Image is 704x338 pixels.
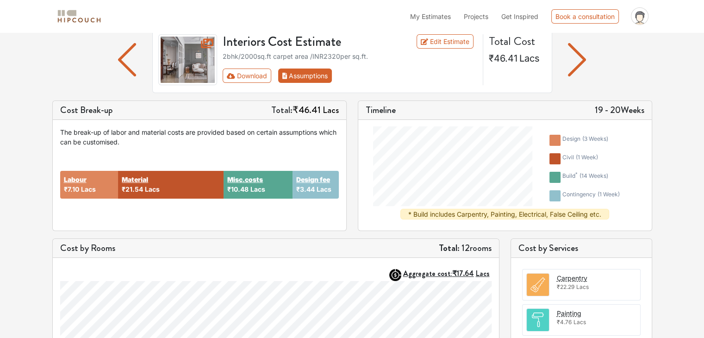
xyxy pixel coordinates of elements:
span: ₹17.64 [452,268,474,279]
div: The break-up of labor and material costs are provided based on certain assumptions which can be c... [60,127,339,147]
button: Painting [557,308,581,318]
h4: Total Cost [489,34,544,48]
img: arrow left [568,43,586,76]
span: ₹46.41 [489,53,517,64]
span: ( 1 week ) [598,191,620,198]
button: Misc.costs [227,175,263,184]
span: Lacs [81,185,96,193]
div: Toolbar with button groups [223,69,477,83]
img: arrow left [118,43,136,76]
h5: Cost by Rooms [60,243,115,254]
div: First group [223,69,339,83]
h5: 19 - 20 Weeks [595,105,644,116]
span: ₹7.10 [64,185,79,193]
span: ( 1 week ) [576,154,598,161]
span: Lacs [323,103,339,117]
div: Book a consultation [551,9,619,24]
span: Lacs [576,283,589,290]
div: 2bhk / 2000 sq.ft carpet area /INR 2320 per sq.ft. [223,51,477,61]
h5: Cost Break-up [60,105,113,116]
span: ₹4.76 [557,319,572,325]
div: * Build includes Carpentry, Painting, Electrical, False Ceiling etc. [400,209,609,219]
span: Lacs [145,185,160,193]
span: Get Inspired [501,13,538,20]
span: Lacs [317,185,331,193]
span: Lacs [573,319,586,325]
span: ₹21.54 [122,185,143,193]
h5: Cost by Services [518,243,644,254]
span: Projects [464,13,488,20]
img: logo-horizontal.svg [56,8,102,25]
span: ₹10.48 [227,185,249,193]
span: ₹46.41 [293,103,321,117]
span: ₹22.29 [557,283,574,290]
strong: Total: [439,241,460,255]
img: room.svg [527,274,549,296]
span: Lacs [250,185,265,193]
div: civil [562,153,598,164]
span: My Estimates [410,13,451,20]
div: design [562,135,608,146]
button: Design fee [296,175,330,184]
span: ₹3.44 [296,185,315,193]
h3: Interiors Cost Estimate [217,34,394,50]
button: Assumptions [278,69,332,83]
button: Aggregate cost:₹17.64Lacs [403,269,492,278]
a: Edit Estimate [417,34,473,49]
h5: Timeline [366,105,396,116]
img: AggregateIcon [389,269,401,281]
div: contingency [562,190,620,201]
button: Labour [64,175,87,184]
div: build [562,172,608,183]
span: ( 14 weeks ) [579,172,608,179]
button: Material [122,175,148,184]
button: Carpentry [557,273,587,283]
span: Lacs [519,53,540,64]
span: ( 3 weeks ) [582,135,608,142]
img: gallery [158,34,218,85]
img: room.svg [527,309,549,331]
button: Download [223,69,271,83]
h5: Total: [271,105,339,116]
span: Lacs [476,268,490,279]
strong: Aggregate cost: [403,268,490,279]
span: logo-horizontal.svg [56,6,102,27]
h5: 12 rooms [439,243,492,254]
